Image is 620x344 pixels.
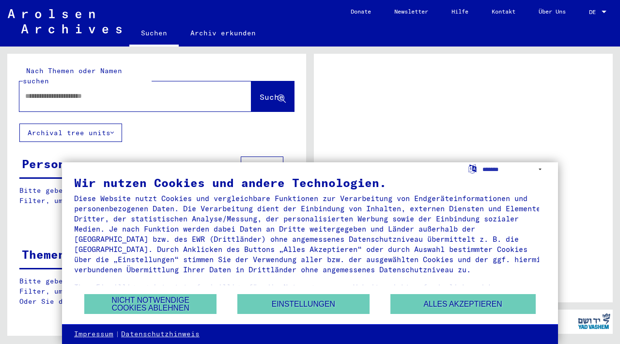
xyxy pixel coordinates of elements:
span: Filter [249,161,275,170]
p: Bitte geben Sie einen Suchbegriff ein oder nutzen Sie die Filter, um Suchertreffer zu erhalten. O... [19,276,294,307]
img: yv_logo.png [576,309,612,333]
button: Archival tree units [19,124,122,142]
button: Filter [241,156,283,175]
a: Archiv erkunden [179,21,267,45]
a: Datenschutzhinweis [121,329,200,339]
div: Personen [22,155,80,172]
p: Bitte geben Sie einen Suchbegriff ein oder nutzen Sie die Filter, um Suchertreffer zu erhalten. [19,186,294,206]
span: Suche [260,92,284,102]
label: Sprache auswählen [467,164,478,173]
select: Sprache auswählen [482,162,546,176]
span: DE [589,9,600,16]
mat-label: Nach Themen oder Namen suchen [23,66,122,85]
a: Impressum [74,329,113,339]
button: Alles akzeptieren [390,294,536,314]
button: Suche [251,81,294,111]
div: Diese Website nutzt Cookies und vergleichbare Funktionen zur Verarbeitung von Endgeräteinformatio... [74,193,546,275]
div: Wir nutzen Cookies und andere Technologien. [74,177,546,188]
button: Einstellungen [237,294,370,314]
img: Arolsen_neg.svg [8,9,122,33]
button: Nicht notwendige Cookies ablehnen [84,294,217,314]
div: Themen [22,246,65,263]
a: Suchen [129,21,179,47]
